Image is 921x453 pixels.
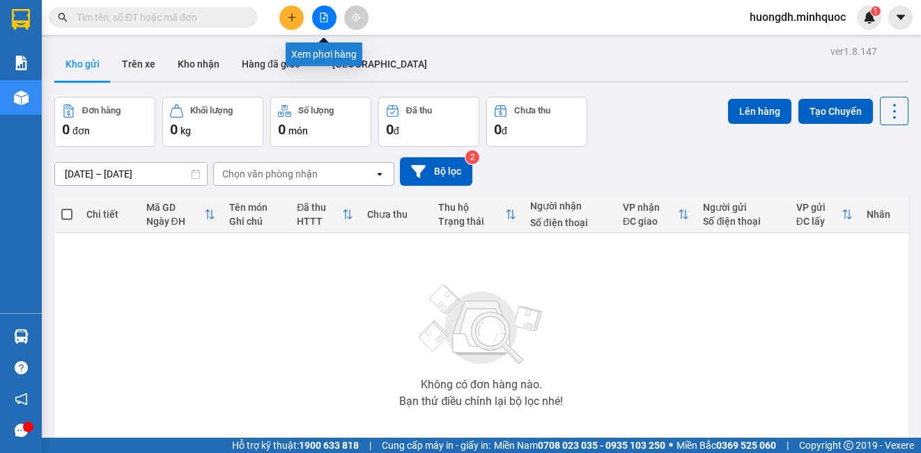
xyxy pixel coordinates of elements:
[787,438,789,453] span: |
[703,202,782,213] div: Người gửi
[229,202,283,213] div: Tên món
[139,196,222,233] th: Toggle SortBy
[279,6,304,30] button: plus
[703,216,782,227] div: Số điện thoại
[319,13,329,22] span: file-add
[111,47,167,81] button: Trên xe
[77,10,241,25] input: Tìm tên, số ĐT hoặc mã đơn
[288,125,308,136] span: món
[15,424,28,437] span: message
[412,276,551,374] img: svg+xml;base64,PHN2ZyBjbGFzcz0ibGlzdC1wbHVnX19zdmciIHhtbG5zPSJodHRwOi8vd3d3LnczLm9yZy8yMDAwL3N2Zy...
[386,121,394,138] span: 0
[394,125,399,136] span: đ
[82,106,121,116] div: Đơn hàng
[867,209,901,220] div: Nhãn
[367,209,424,220] div: Chưa thu
[789,196,860,233] th: Toggle SortBy
[438,216,505,227] div: Trạng thái
[72,125,90,136] span: đơn
[623,216,678,227] div: ĐC giao
[844,440,853,450] span: copyright
[298,106,334,116] div: Số lượng
[297,216,342,227] div: HTTT
[58,13,68,22] span: search
[180,125,191,136] span: kg
[514,106,550,116] div: Chưa thu
[332,58,427,70] span: [GEOGRAPHIC_DATA]
[716,440,776,451] strong: 0369 525 060
[222,167,318,181] div: Chọn văn phòng nhận
[494,438,665,453] span: Miền Nam
[888,6,913,30] button: caret-down
[421,379,542,390] div: Không có đơn hàng nào.
[399,396,563,407] div: Bạn thử điều chỉnh lại bộ lọc nhé!
[616,196,696,233] th: Toggle SortBy
[232,438,359,453] span: Hỗ trợ kỹ thuật:
[14,56,29,70] img: solution-icon
[14,90,29,105] img: warehouse-icon
[494,121,502,138] span: 0
[486,97,587,147] button: Chưa thu0đ
[270,97,371,147] button: Số lượng0món
[669,443,673,448] span: ⚪️
[798,99,873,124] button: Tạo Chuyến
[728,99,791,124] button: Lên hàng
[162,97,263,147] button: Khối lượng0kg
[378,97,479,147] button: Đã thu0đ
[86,209,132,220] div: Chi tiết
[290,196,360,233] th: Toggle SortBy
[299,440,359,451] strong: 1900 633 818
[369,438,371,453] span: |
[502,125,507,136] span: đ
[278,121,286,138] span: 0
[895,11,907,24] span: caret-down
[54,47,111,81] button: Kho gửi
[871,6,881,16] sup: 1
[796,216,842,227] div: ĐC lấy
[465,150,479,164] sup: 2
[406,106,432,116] div: Đã thu
[530,200,609,212] div: Người nhận
[351,13,361,22] span: aim
[863,11,876,24] img: icon-new-feature
[438,202,505,213] div: Thu hộ
[623,202,678,213] div: VP nhận
[146,202,204,213] div: Mã GD
[297,202,342,213] div: Đã thu
[167,47,231,81] button: Kho nhận
[287,13,297,22] span: plus
[873,6,878,16] span: 1
[14,329,29,344] img: warehouse-icon
[146,216,204,227] div: Ngày ĐH
[15,392,28,406] span: notification
[231,47,311,81] button: Hàng đã giao
[538,440,665,451] strong: 0708 023 035 - 0935 103 250
[431,196,523,233] th: Toggle SortBy
[12,9,30,30] img: logo-vxr
[170,121,178,138] span: 0
[312,6,336,30] button: file-add
[382,438,490,453] span: Cung cấp máy in - giấy in:
[190,106,233,116] div: Khối lượng
[229,216,283,227] div: Ghi chú
[55,163,207,185] input: Select a date range.
[54,97,155,147] button: Đơn hàng0đơn
[62,121,70,138] span: 0
[400,157,472,186] button: Bộ lọc
[15,361,28,374] span: question-circle
[374,168,385,180] svg: open
[530,217,609,228] div: Số điện thoại
[796,202,842,213] div: VP gửi
[344,6,369,30] button: aim
[676,438,776,453] span: Miền Bắc
[830,44,877,59] div: ver 1.8.147
[738,8,857,26] span: huongdh.minhquoc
